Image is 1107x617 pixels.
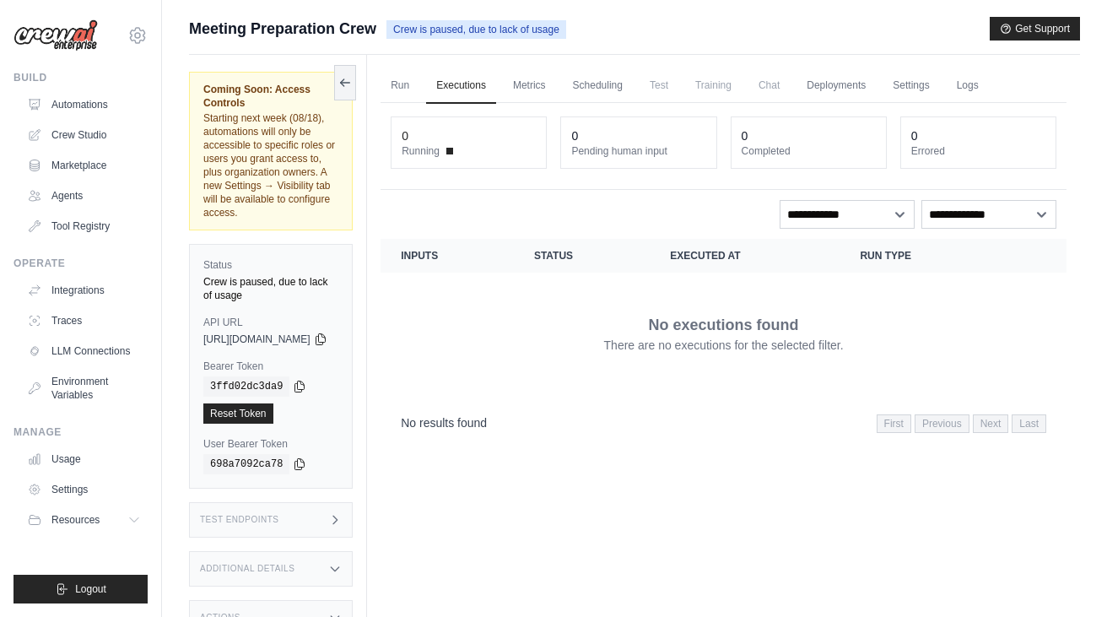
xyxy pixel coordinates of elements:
[203,454,289,474] code: 698a7092ca78
[203,360,338,373] label: Bearer Token
[742,127,748,144] div: 0
[742,144,876,158] dt: Completed
[203,333,310,346] span: [URL][DOMAIN_NAME]
[1012,414,1046,433] span: Last
[20,338,148,365] a: LLM Connections
[563,68,633,104] a: Scheduling
[20,122,148,149] a: Crew Studio
[20,446,148,473] a: Usage
[381,401,1066,444] nav: Pagination
[883,68,939,104] a: Settings
[649,313,799,337] p: No executions found
[203,437,338,451] label: User Bearer Token
[402,127,408,144] div: 0
[381,239,1066,444] section: Crew executions table
[75,582,106,596] span: Logout
[571,127,578,144] div: 0
[748,68,790,102] span: Chat is not available until the deployment is complete
[990,17,1080,41] button: Get Support
[200,564,294,574] h3: Additional Details
[386,20,566,39] span: Crew is paused, due to lack of usage
[203,258,338,272] label: Status
[13,257,148,270] div: Operate
[203,403,273,424] a: Reset Token
[877,414,1046,433] nav: Pagination
[973,414,1009,433] span: Next
[203,112,335,219] span: Starting next week (08/18), automations will only be accessible to specific roles or users you gr...
[685,68,742,102] span: Training is not available until the deployment is complete
[503,68,556,104] a: Metrics
[650,239,840,273] th: Executed at
[514,239,650,273] th: Status
[20,152,148,179] a: Marketplace
[911,127,918,144] div: 0
[203,83,338,110] span: Coming Soon: Access Controls
[203,275,338,302] div: Crew is paused, due to lack of usage
[402,144,440,158] span: Running
[203,376,289,397] code: 3ffd02dc3da9
[911,144,1045,158] dt: Errored
[640,68,678,102] span: Test
[13,19,98,51] img: Logo
[200,515,279,525] h3: Test Endpoints
[189,17,376,41] span: Meeting Preparation Crew
[947,68,989,104] a: Logs
[20,368,148,409] a: Environment Variables
[20,182,148,209] a: Agents
[20,213,148,240] a: Tool Registry
[1023,536,1107,617] iframe: Chat Widget
[20,476,148,503] a: Settings
[20,307,148,334] a: Traces
[20,277,148,304] a: Integrations
[401,414,487,431] p: No results found
[203,316,338,329] label: API URL
[877,414,911,433] span: First
[915,414,969,433] span: Previous
[51,513,100,527] span: Resources
[13,425,148,439] div: Manage
[20,91,148,118] a: Automations
[13,71,148,84] div: Build
[571,144,705,158] dt: Pending human input
[381,239,514,273] th: Inputs
[381,68,419,104] a: Run
[604,337,844,354] p: There are no executions for the selected filter.
[13,575,148,603] button: Logout
[20,506,148,533] button: Resources
[796,68,876,104] a: Deployments
[426,68,496,104] a: Executions
[840,239,996,273] th: Run Type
